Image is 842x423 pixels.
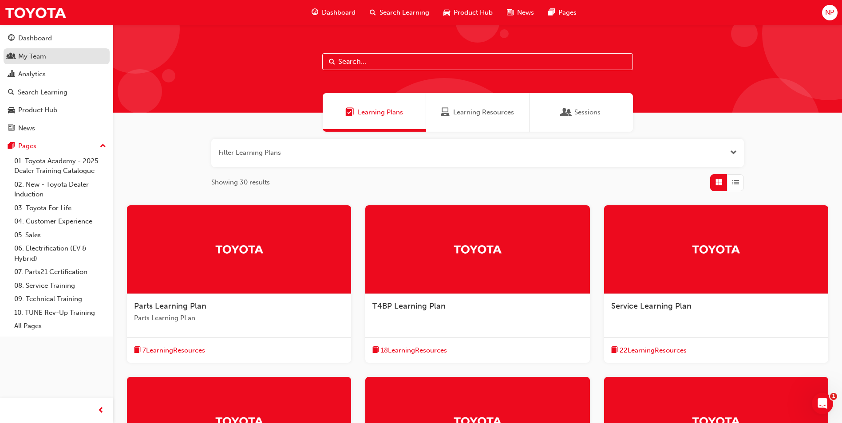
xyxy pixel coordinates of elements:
button: Pages [4,138,110,154]
span: book-icon [372,345,379,356]
span: 7 Learning Resources [142,345,205,356]
a: search-iconSearch Learning [363,4,436,22]
a: Dashboard [4,30,110,47]
a: TrakParts Learning PlanParts Learning PLanbook-icon7LearningResources [127,205,351,363]
a: 05. Sales [11,228,110,242]
span: Sessions [562,107,571,117]
span: guage-icon [312,7,318,18]
span: people-icon [8,53,15,61]
span: 18 Learning Resources [381,345,447,356]
button: DashboardMy TeamAnalyticsSearch LearningProduct HubNews [4,28,110,138]
a: 01. Toyota Academy - 2025 Dealer Training Catalogue [11,154,110,178]
span: T4BP Learning Plan [372,301,446,311]
button: book-icon22LearningResources [611,345,687,356]
a: 04. Customer Experience [11,215,110,228]
span: 22 Learning Resources [620,345,687,356]
a: SessionsSessions [530,93,633,132]
span: Product Hub [454,8,493,18]
span: news-icon [507,7,514,18]
span: Dashboard [322,8,356,18]
span: Pages [558,8,577,18]
div: News [18,123,35,133]
span: Search Learning [379,8,429,18]
a: 10. TUNE Rev-Up Training [11,306,110,320]
span: book-icon [611,345,618,356]
a: guage-iconDashboard [304,4,363,22]
button: book-icon7LearningResources [134,345,205,356]
span: car-icon [8,106,15,114]
div: Dashboard [18,33,52,43]
span: Showing 30 results [211,177,270,188]
a: 02. New - Toyota Dealer Induction [11,178,110,201]
button: Open the filter [730,148,737,158]
span: prev-icon [98,405,104,416]
a: 03. Toyota For Life [11,201,110,215]
button: NP [822,5,838,20]
div: Analytics [18,69,46,79]
img: Trak [215,241,264,257]
span: guage-icon [8,35,15,43]
a: Learning ResourcesLearning Resources [426,93,530,132]
a: news-iconNews [500,4,541,22]
a: 08. Service Training [11,279,110,293]
img: Trak [4,3,67,23]
span: up-icon [100,141,106,152]
span: news-icon [8,125,15,133]
a: 09. Technical Training [11,292,110,306]
span: pages-icon [8,142,15,150]
span: book-icon [134,345,141,356]
button: book-icon18LearningResources [372,345,447,356]
a: Search Learning [4,84,110,101]
span: search-icon [8,89,14,97]
span: Sessions [574,107,601,117]
span: Parts Learning PLan [134,313,344,323]
div: Product Hub [18,105,57,115]
span: Grid [716,177,722,188]
span: car-icon [443,7,450,18]
a: Learning PlansLearning Plans [323,93,426,132]
span: List [732,177,739,188]
span: chart-icon [8,70,15,78]
span: News [517,8,534,18]
a: My Team [4,48,110,65]
img: Trak [692,241,740,257]
a: car-iconProduct Hub [436,4,500,22]
a: Analytics [4,66,110,82]
a: News [4,120,110,137]
div: My Team [18,51,46,62]
a: All Pages [11,319,110,333]
span: Learning Plans [358,107,403,117]
span: Service Learning Plan [611,301,692,311]
span: pages-icon [548,7,555,18]
input: Search... [322,53,633,70]
span: Parts Learning Plan [134,301,206,311]
a: Product Hub [4,102,110,118]
a: pages-iconPages [541,4,584,22]
div: Search Learning [18,87,67,98]
span: Search [329,57,335,67]
iframe: Intercom live chat [812,393,833,414]
span: Learning Plans [345,107,354,117]
a: TrakService Learning Planbook-icon22LearningResources [604,205,828,363]
span: 1 [830,393,837,400]
a: 07. Parts21 Certification [11,265,110,279]
span: search-icon [370,7,376,18]
span: Learning Resources [441,107,450,117]
div: Pages [18,141,36,151]
span: NP [825,8,834,18]
a: TrakT4BP Learning Planbook-icon18LearningResources [365,205,589,363]
span: Learning Resources [453,107,514,117]
img: Trak [453,241,502,257]
a: 06. Electrification (EV & Hybrid) [11,242,110,265]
